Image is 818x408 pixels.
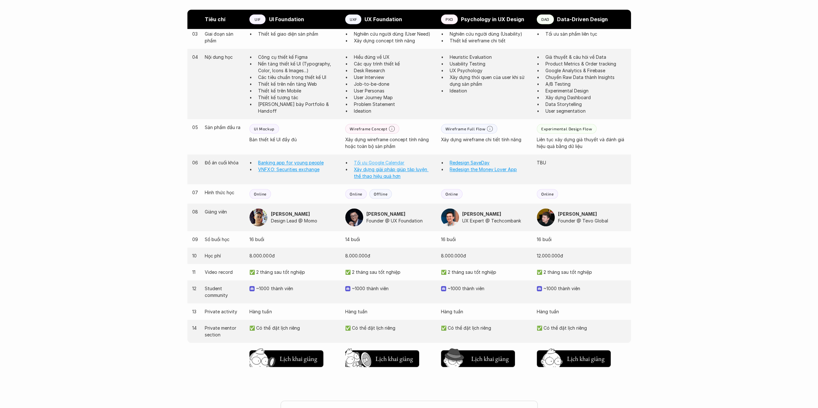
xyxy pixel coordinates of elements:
[537,159,626,166] p: TBU
[441,350,515,367] button: Lịch khai giảng
[249,350,323,367] button: Lịch khai giảng
[450,60,530,67] p: Usability Testing
[205,236,243,243] p: Số buổi học
[205,269,243,275] p: Video record
[350,17,357,22] p: UXF
[354,60,435,67] p: Các quy trình thiết kế
[557,16,608,22] strong: Data-Driven Design
[192,208,199,215] p: 08
[354,160,404,165] a: Tối ưu Google Calendar
[280,354,317,363] h5: Lịch khai giảng
[258,74,339,81] p: Các tiêu chuẩn trong thiết kế UI
[205,208,243,215] p: Giảng viên
[354,67,435,74] p: Desk Research
[192,189,199,196] p: 07
[354,81,435,87] p: Job-to-be-done
[450,160,490,165] a: Redesign SaveDay
[271,211,310,217] strong: [PERSON_NAME]
[192,269,199,275] p: 11
[445,192,458,196] p: Online
[537,350,611,367] button: Lịch khai giảng
[258,167,319,172] a: VNFXO: Securities exchange
[450,167,517,172] a: Redesign the Money Lover App
[545,94,626,101] p: Xây dựng Dashboard
[441,269,530,275] p: ✅ 2 tháng sau tốt nghiệp
[205,30,243,44] p: Giai đoạn sản phẩm
[258,60,339,74] p: Nền tảng thiết kế UI (Typography, Color, Icons & Images...)
[192,236,199,243] p: 09
[537,136,626,150] p: Liên tục xây dựng giả thuyết và đánh giá hiệu quả bằng dữ liệu
[258,81,339,87] p: Thiết kế trên nền tảng Web
[354,101,435,108] p: Problem Statement
[249,308,339,315] p: Hàng tuần
[462,217,530,224] p: UX Expert @ Techcombank
[352,285,435,292] p: ~1000 thành viên
[462,211,501,217] strong: [PERSON_NAME]
[450,37,530,44] p: Thiết kế wireframe chi tiết
[445,126,485,131] p: Wireframe Full Flow
[249,136,339,143] p: Bản thiết kế UI đầy đủ
[545,60,626,67] p: Product Metrics & Order tracking
[558,217,626,224] p: Founder @ Tevo Global
[192,308,199,315] p: 13
[541,192,554,196] p: Online
[450,74,530,87] p: Xây dựng thói quen của user khi sử dụng sản phẩm
[258,54,339,60] p: Công cụ thiết kế Figma
[258,160,323,165] a: Banking app for young people
[192,325,199,331] p: 14
[205,124,243,131] p: Sản phẩm đầu ra
[350,126,387,131] p: Wireframe Concept
[345,308,435,315] p: Hàng tuần
[345,269,435,275] p: ✅ 2 tháng sau tốt nghiệp
[249,348,323,367] a: Lịch khai giảng
[545,101,626,108] p: Data Storytelling
[441,308,530,315] p: Hàng tuần
[354,37,435,44] p: Xây dựng concept tính năng
[461,16,524,22] strong: Psychology in UX Design
[256,285,339,292] p: ~1000 thành viên
[545,67,626,74] p: Google Analytics & Firebase
[558,211,597,217] strong: [PERSON_NAME]
[205,16,225,22] strong: Tiêu chí
[545,81,626,87] p: A/B Testing
[254,192,266,196] p: Online
[345,136,435,150] p: Xây dựng wireframe concept tính năng hoặc toàn bộ sản phẩm
[345,252,435,259] p: 8.000.000đ
[254,126,274,131] p: UI Mockup
[205,54,243,60] p: Nội dung học
[537,325,626,331] p: ✅ Có thể đặt lịch riêng
[345,348,419,367] a: Lịch khai giảng
[258,30,339,37] p: Thiết kế giao diện sản phẩm
[537,252,626,259] p: 12.000.000đ
[258,87,339,94] p: Thiết kế trên Mobile
[374,192,387,196] p: Offline
[354,74,435,81] p: User Interview
[192,124,199,131] p: 05
[205,308,243,315] p: Private activity
[269,16,304,22] strong: UI Foundation
[545,30,626,37] p: Tối ưu sản phẩm liên tục
[445,17,453,22] p: PXD
[441,325,530,331] p: ✅ Có thể đặt lịch riêng
[249,252,339,259] p: 8.000.000đ
[205,159,243,166] p: Đồ án cuối khóa
[255,17,261,22] p: UIF
[537,236,626,243] p: 16 buổi
[545,74,626,81] p: Chuyển Raw Data thành Insights
[450,54,530,60] p: Heuristic Evaluation
[345,350,419,367] button: Lịch khai giảng
[249,236,339,243] p: 16 buổi
[205,285,243,299] p: Student community
[448,285,530,292] p: ~1000 thành viên
[354,108,435,114] p: Ideation
[366,211,405,217] strong: [PERSON_NAME]
[537,308,626,315] p: Hàng tuần
[249,269,339,275] p: ✅ 2 tháng sau tốt nghiệp
[258,101,339,114] p: [PERSON_NAME] bày Portfolio & Handoff
[192,252,199,259] p: 10
[354,94,435,101] p: User Journey Map
[354,54,435,60] p: Hiểu đúng về UX
[375,354,413,363] h5: Lịch khai giảng
[545,108,626,114] p: User segmentation
[471,354,509,363] h5: Lịch khai giảng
